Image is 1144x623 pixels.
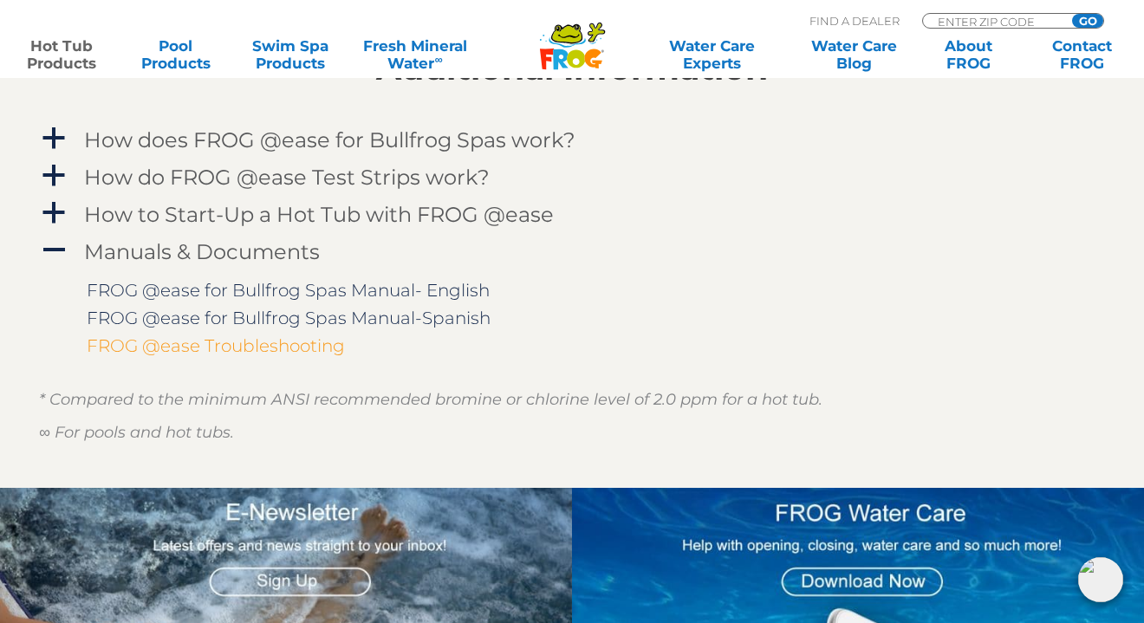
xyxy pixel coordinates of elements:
h2: Additional Information [39,49,1105,88]
p: Find A Dealer [809,13,900,29]
span: A [41,237,67,263]
a: Hot TubProducts [17,37,106,72]
a: FROG @ease for Bullfrog Spas Manual- English [87,280,490,301]
span: a [41,126,67,152]
span: a [41,200,67,226]
a: PoolProducts [132,37,220,72]
a: Swim SpaProducts [245,37,334,72]
sup: ∞ [434,53,442,66]
a: FROG @ease for Bullfrog Spas Manual-Spanish [87,308,491,328]
span: a [41,163,67,189]
h4: How to Start-Up a Hot Tub with FROG @ease [84,203,554,226]
input: Zip Code Form [936,14,1053,29]
a: Water CareExperts [640,37,784,72]
h4: How do FROG @ease Test Strips work? [84,165,490,189]
a: FROG @ease Troubleshooting [87,335,345,356]
a: a How to Start-Up a Hot Tub with FROG @ease [39,198,1105,230]
a: A Manuals & Documents [39,236,1105,268]
h4: Manuals & Documents [84,240,320,263]
a: AboutFROG [924,37,1012,72]
img: openIcon [1078,557,1123,602]
h4: How does FROG @ease for Bullfrog Spas work? [84,128,575,152]
a: a How do FROG @ease Test Strips work? [39,161,1105,193]
a: a How does FROG @ease for Bullfrog Spas work? [39,124,1105,156]
em: ∞ For pools and hot tubs. [39,423,234,442]
a: Fresh MineralWater∞ [360,37,471,72]
em: * Compared to the minimum ANSI recommended bromine or chlorine level of 2.0 ppm for a hot tub. [39,390,822,409]
a: ContactFROG [1038,37,1127,72]
a: Water CareBlog [809,37,898,72]
input: GO [1072,14,1103,28]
